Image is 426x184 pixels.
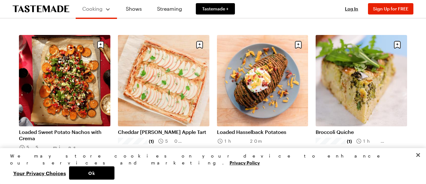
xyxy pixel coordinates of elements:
[230,159,260,165] a: More information about your privacy, opens in a new tab
[19,129,110,141] a: Loaded Sweet Potato Nachos with Crema
[292,39,304,51] button: Save recipe
[373,6,408,11] span: Sign Up for FREE
[95,39,107,51] button: Save recipe
[82,6,102,12] span: Cooking
[69,166,114,180] button: Ok
[391,39,403,51] button: Save recipe
[10,152,411,180] div: Privacy
[10,166,69,180] button: Your Privacy Choices
[368,3,413,14] button: Sign Up for FREE
[118,129,209,135] a: Cheddar [PERSON_NAME] Apple Tart
[196,3,235,14] a: Tastemade +
[411,148,425,162] button: Close
[217,129,308,135] a: Loaded Hasselback Potatoes
[10,152,411,166] div: We may store cookies on your device to enhance our services and marketing.
[339,6,364,12] button: Log In
[316,129,407,135] a: Broccoli Quiche
[202,6,229,12] span: Tastemade +
[13,5,69,13] a: To Tastemade Home Page
[345,6,358,11] span: Log In
[82,3,111,15] button: Cooking
[194,39,206,51] button: Save recipe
